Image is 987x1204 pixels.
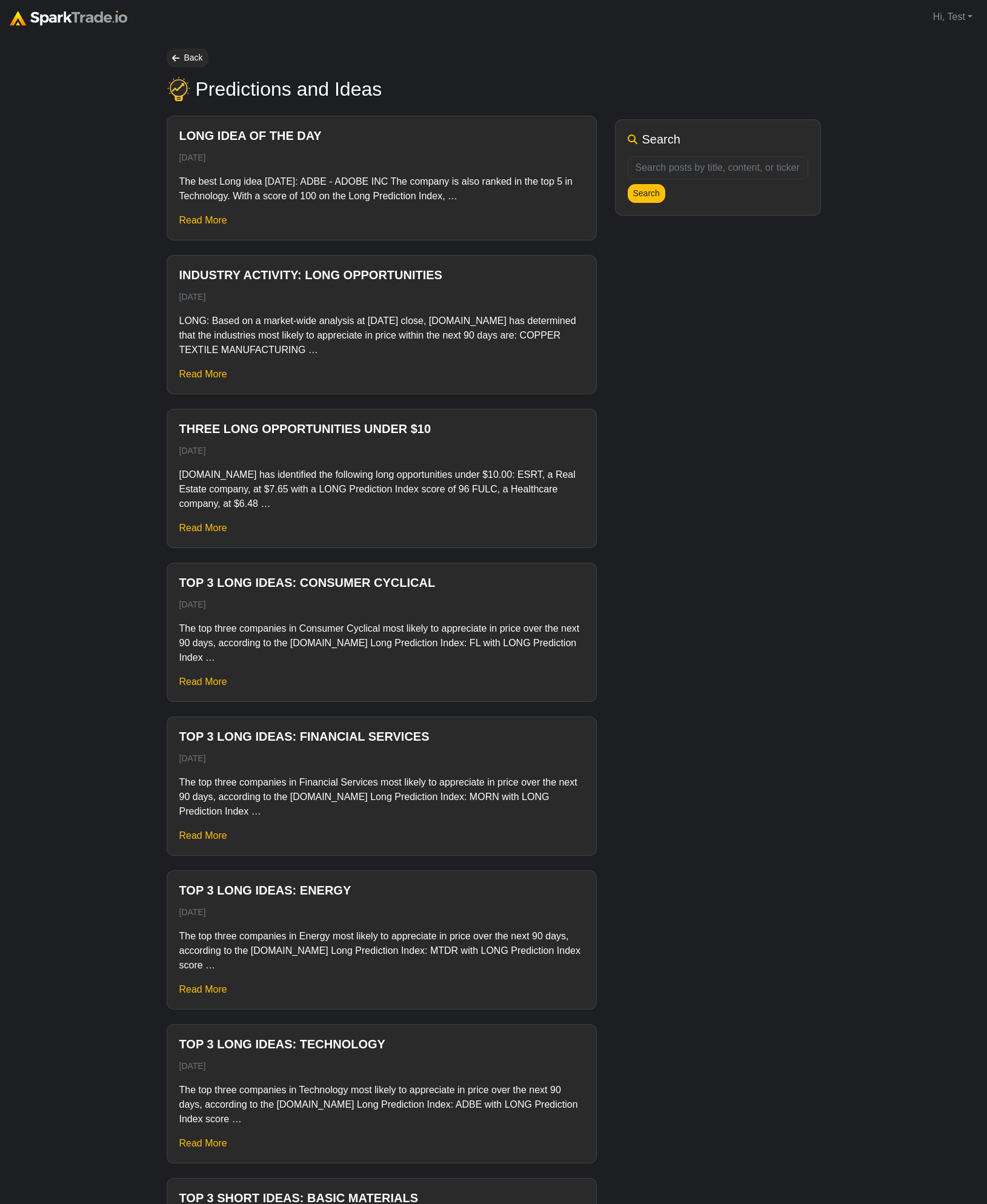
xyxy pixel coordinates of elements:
a: Read More [179,523,227,533]
p: The top three companies in Technology most likely to appreciate in price over the next 90 days, a... [179,1083,584,1126]
img: sparktrade.png [10,11,127,25]
small: [DATE] [179,292,206,302]
p: The top three companies in Consumer Cyclical most likely to appreciate in price over the next 90 ... [179,621,584,665]
p: The best Long idea [DATE]: ADBE - ADOBE INC The company is also ranked in the top 5 in Technology... [179,174,584,203]
h5: Search [642,132,680,147]
small: [DATE] [179,907,206,917]
small: [DATE] [179,446,206,455]
h5: Top 3 Long ideas: Technology [179,1037,584,1051]
button: Search [628,184,665,203]
p: [DOMAIN_NAME] has identified the following long opportunities under $10.00: ESRT, a Real Estate c... [179,468,584,511]
h5: Top 3 Long ideas: Financial Services [179,729,584,744]
input: Search posts by title, content, or ticker [628,156,808,179]
h5: Three Long Opportunities Under $10 [179,422,584,436]
h5: Long Idea of the Day [179,128,584,143]
h5: Top 3 Long ideas: Energy [179,883,584,898]
p: The top three companies in Energy most likely to appreciate in price over the next 90 days, accor... [179,929,584,973]
a: Hi, Test [928,5,977,29]
a: Back [167,48,208,67]
p: The top three companies in Financial Services most likely to appreciate in price over the next 90... [179,775,584,819]
h5: Industry Activity: Long Opportunities [179,268,584,282]
small: [DATE] [179,753,206,763]
a: Read More [179,676,227,687]
a: Read More [179,1138,227,1148]
div: Predictions and Ideas [196,78,382,101]
a: Read More [179,984,227,994]
a: Read More [179,830,227,841]
small: [DATE] [179,153,206,162]
small: [DATE] [179,600,206,609]
h5: Top 3 Long ideas: Consumer Cyclical [179,575,584,590]
small: [DATE] [179,1061,206,1071]
p: LONG: Based on a market-wide analysis at [DATE] close, [DOMAIN_NAME] has determined that the indu... [179,314,584,357]
a: Read More [179,369,227,379]
a: Read More [179,215,227,225]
